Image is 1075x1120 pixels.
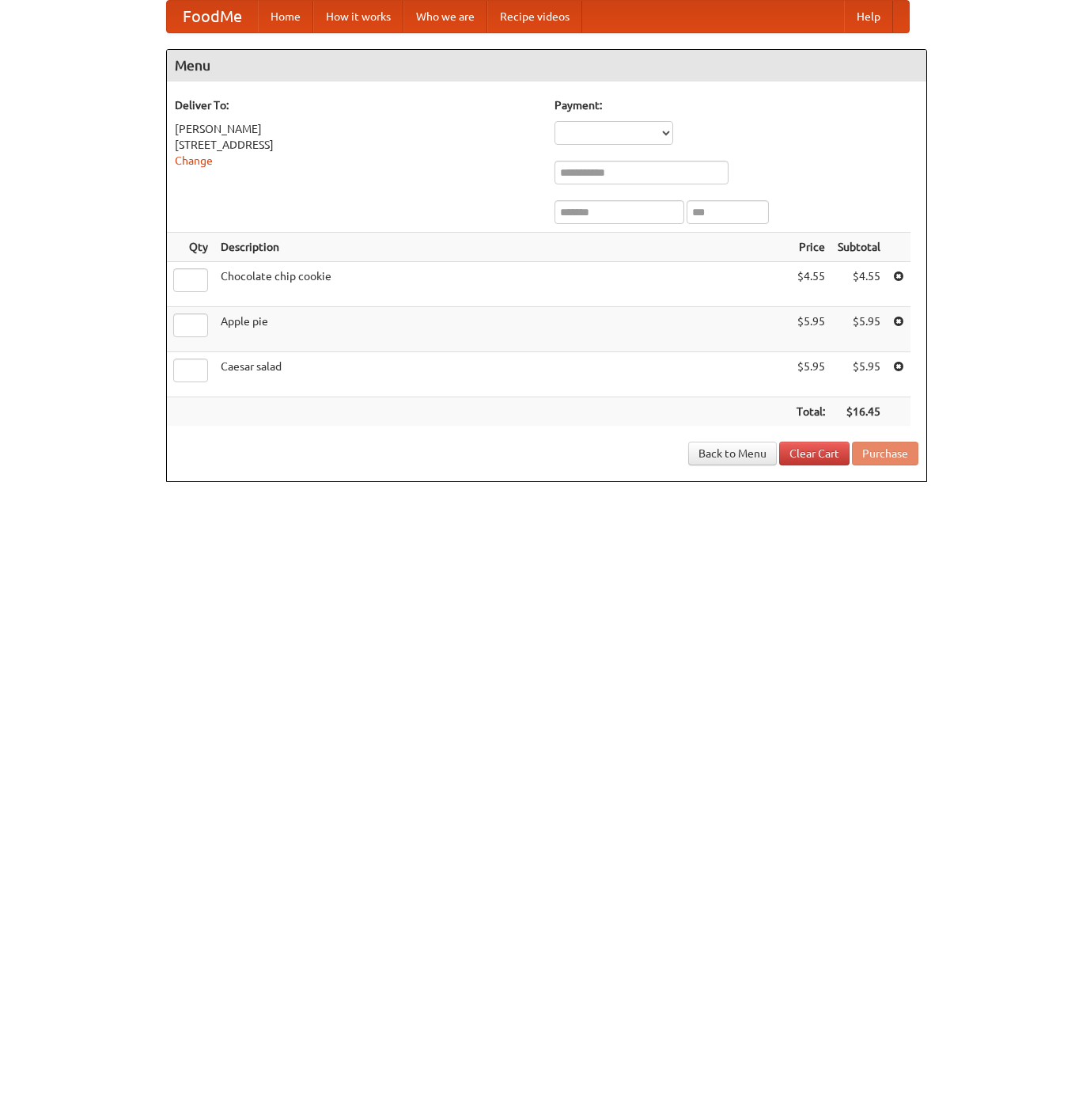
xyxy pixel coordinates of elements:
[831,397,887,427] th: $16.45
[214,233,790,262] th: Description
[844,1,893,32] a: Help
[790,352,831,397] td: $5.95
[831,352,887,397] td: $5.95
[175,137,539,153] div: [STREET_ADDRESS]
[779,442,850,465] a: Clear Cart
[831,262,887,307] td: $4.55
[258,1,313,32] a: Home
[175,154,213,167] a: Change
[214,352,790,397] td: Caesar salad
[487,1,582,32] a: Recipe videos
[175,121,539,137] div: [PERSON_NAME]
[167,50,926,82] h4: Menu
[167,1,258,32] a: FoodMe
[831,307,887,352] td: $5.95
[555,97,918,113] h5: Payment:
[167,233,214,262] th: Qty
[790,233,831,262] th: Price
[790,307,831,352] td: $5.95
[688,442,777,465] a: Back to Menu
[313,1,403,32] a: How it works
[852,442,918,465] button: Purchase
[403,1,487,32] a: Who we are
[214,262,790,307] td: Chocolate chip cookie
[214,307,790,352] td: Apple pie
[790,397,831,427] th: Total:
[831,233,887,262] th: Subtotal
[175,97,539,113] h5: Deliver To:
[790,262,831,307] td: $4.55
